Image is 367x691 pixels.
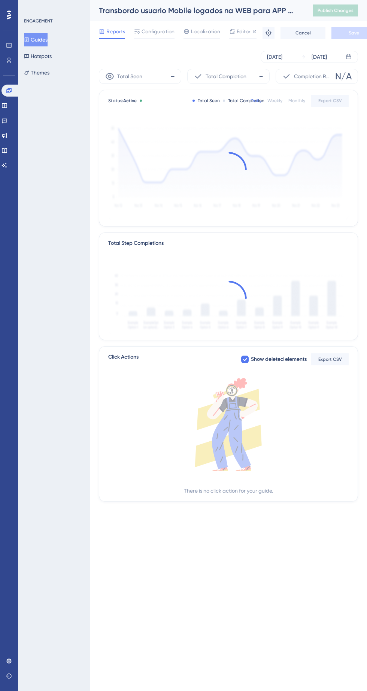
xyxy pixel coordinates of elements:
button: Cancel [280,27,325,39]
button: Export CSV [311,95,349,107]
span: Active [123,98,137,103]
div: Total Step Completions [108,239,164,248]
span: Configuration [142,27,175,36]
span: N/A [335,70,352,82]
button: Themes [24,66,49,79]
span: - [259,70,263,82]
div: Monthly [288,98,305,104]
button: Export CSV [311,353,349,365]
span: Export CSV [318,98,342,104]
span: Save [349,30,359,36]
span: - [170,70,175,82]
div: ENGAGEMENT [24,18,52,24]
div: Total Completion [223,98,264,104]
button: Hotspots [24,49,52,63]
button: Guides [24,33,48,46]
button: Publish Changes [313,4,358,16]
div: There is no click action for your guide. [184,486,273,495]
div: Transbordo usuario Mobile logados na WEB para APP - de [DATE] até [99,5,294,16]
span: Publish Changes [318,7,354,13]
div: [DATE] [312,52,327,61]
div: Weekly [267,98,282,104]
span: Click Actions [108,353,139,366]
span: Export CSV [318,356,342,362]
span: Localization [191,27,220,36]
span: Reports [106,27,125,36]
span: Completion Rate [294,72,332,81]
div: [DATE] [267,52,282,61]
span: Editor [237,27,251,36]
span: Status: [108,98,137,104]
div: Total Seen [192,98,220,104]
span: Total Seen [117,72,142,81]
span: Total Completion [206,72,246,81]
span: Cancel [295,30,311,36]
span: Show deleted elements [251,355,307,364]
